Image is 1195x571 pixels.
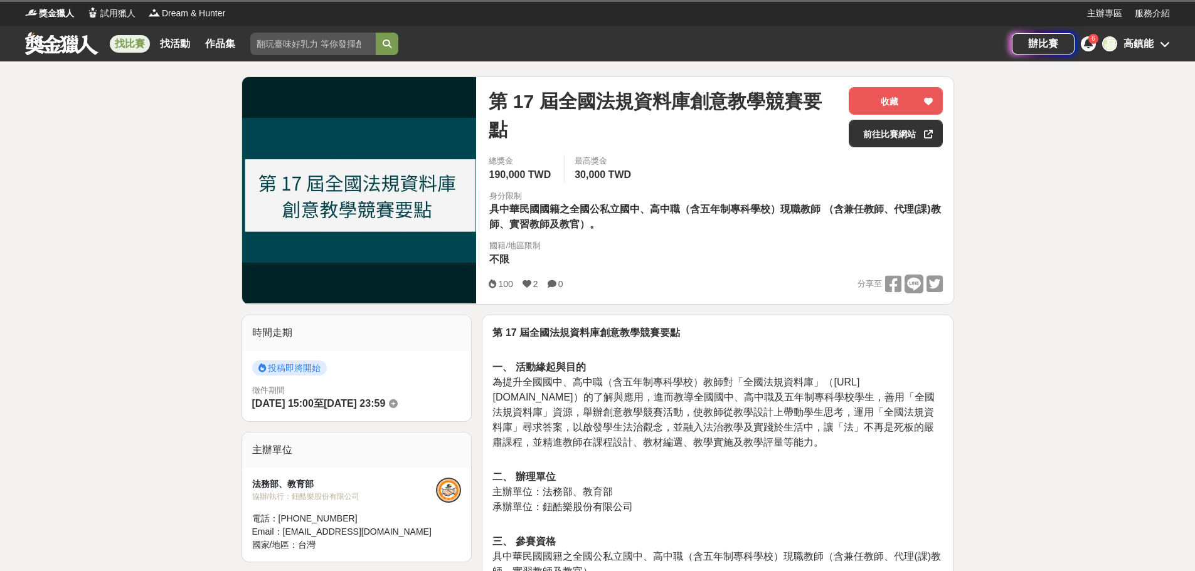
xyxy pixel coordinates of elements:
a: 找活動 [155,35,195,53]
div: 國籍/地區限制 [489,239,541,252]
div: 身分限制 [489,190,943,202]
span: 投稿即將開始 [252,360,327,375]
a: 主辦專區 [1087,7,1122,20]
span: 分享至 [858,275,882,293]
span: 0 [558,279,563,289]
strong: 二、 辦理單位 [492,471,555,482]
a: 作品集 [200,35,240,53]
a: Logo試用獵人 [87,7,135,20]
span: 徵件期間 [252,385,285,395]
span: 為提升全國國中、高中職（含五年制專科學校）教師對「全國法規資料庫」（[URL][DOMAIN_NAME]）的了解與應用，進而教導全國國中、高中職及五年制專科學校學生，善用「全國法規資料庫」資源，... [492,377,934,448]
div: 高 [1102,36,1117,51]
span: 具中華民國國籍之全國公私立國中、高中職（含五年制專科學校）現職教師 （含兼任教師、代理(課)教師、實習教師及教官）。 [489,204,940,229]
img: Cover Image [242,118,477,263]
a: Logo獎金獵人 [25,7,74,20]
span: 國家/地區： [252,540,299,550]
img: Logo [87,6,99,19]
span: [DATE] 23:59 [324,398,385,409]
span: 主辦單位：法務部、教育部 [492,486,613,497]
img: Logo [25,6,38,19]
div: 時間走期 [242,315,472,350]
div: Email： [EMAIL_ADDRESS][DOMAIN_NAME] [252,525,437,538]
strong: 第 17 屆全國法規資料庫創意教學競賽要點 [492,327,680,338]
div: 法務部、教育部 [252,478,437,491]
span: Dream & Hunter [162,7,225,20]
span: 試用獵人 [100,7,135,20]
div: 協辦/執行： 鈕酷樂股份有限公司 [252,491,437,502]
a: 服務介紹 [1135,7,1170,20]
strong: 一、 活動緣起與目的 [492,362,585,372]
span: 獎金獵人 [39,7,74,20]
a: LogoDream & Hunter [148,7,225,20]
strong: 三、 參賽資格 [492,536,555,547]
span: 台灣 [298,540,316,550]
span: 不限 [489,254,509,265]
span: 2 [533,279,538,289]
span: 承辦單位：鈕酷樂股份有限公司 [492,501,633,512]
span: 至 [314,398,324,409]
div: 高鎮能 [1123,36,1154,51]
img: Logo [148,6,161,19]
span: 6 [1091,35,1095,42]
span: 30,000 TWD [575,169,631,180]
span: 100 [498,279,513,289]
span: 190,000 TWD [489,169,551,180]
span: [DATE] 15:00 [252,398,314,409]
div: 電話： [PHONE_NUMBER] [252,512,437,525]
input: 翻玩臺味好乳力 等你發揮創意！ [250,33,376,55]
a: 找比賽 [110,35,150,53]
span: 第 17 屆全國法規資料庫創意教學競賽要點 [489,87,839,144]
button: 收藏 [849,87,943,115]
a: 前往比賽網站 [849,120,943,147]
a: 辦比賽 [1012,33,1075,55]
div: 主辦單位 [242,432,472,468]
span: 總獎金 [489,155,554,167]
span: 最高獎金 [575,155,634,167]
